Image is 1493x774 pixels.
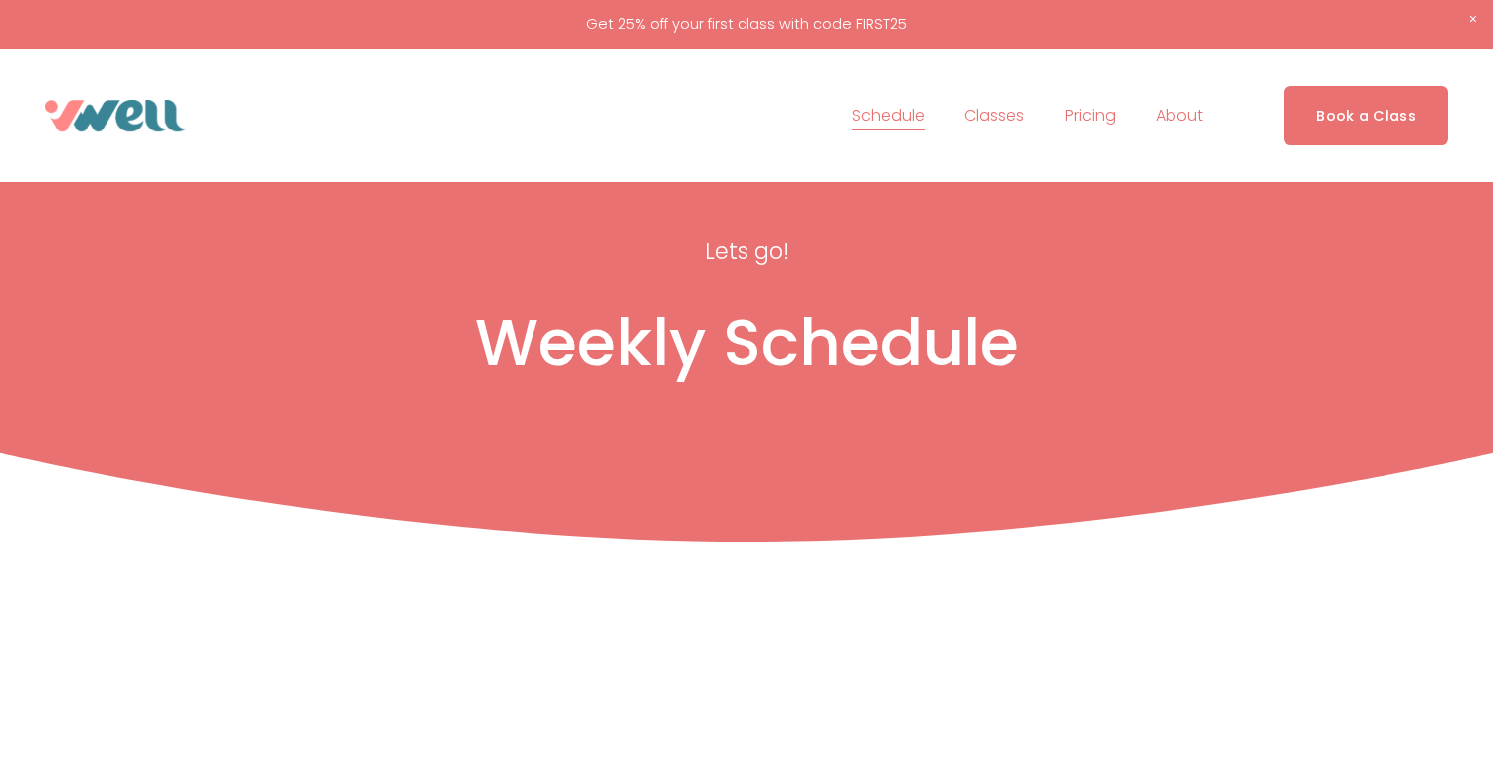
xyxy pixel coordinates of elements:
[964,102,1024,130] span: Classes
[852,100,925,131] a: Schedule
[45,100,186,131] img: VWell
[1065,100,1116,131] a: Pricing
[964,100,1024,131] a: folder dropdown
[149,304,1344,383] h1: Weekly Schedule
[1284,86,1448,144] a: Book a Class
[1156,100,1203,131] a: folder dropdown
[501,231,992,271] p: Lets go!
[1156,102,1203,130] span: About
